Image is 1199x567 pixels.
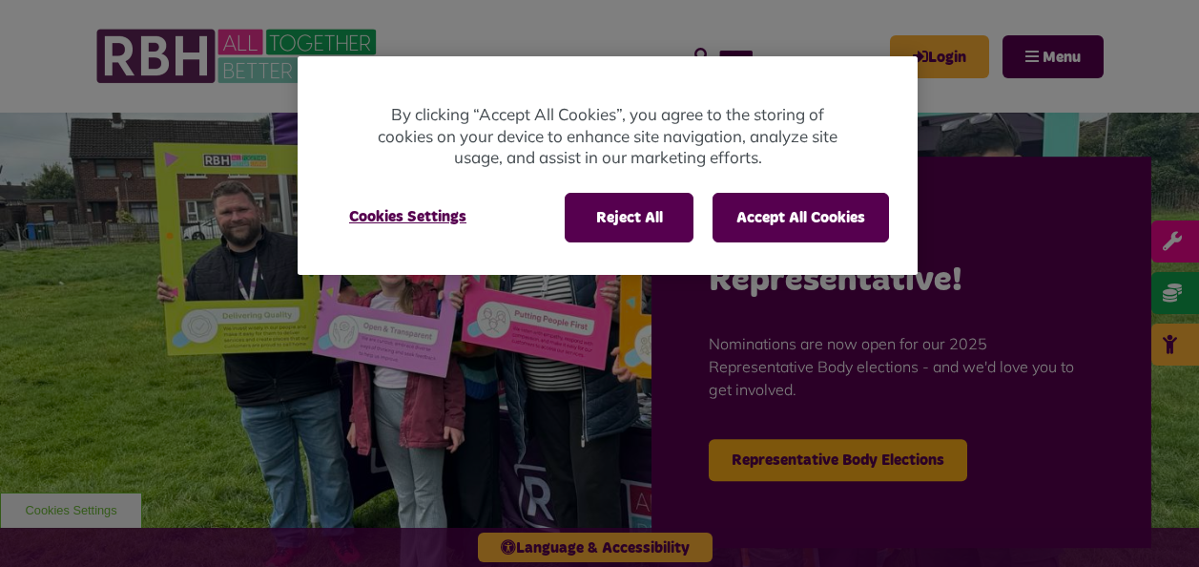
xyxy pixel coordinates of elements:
div: Cookie banner [298,56,918,275]
button: Cookies Settings [326,193,489,241]
button: Reject All [565,193,693,242]
p: By clicking “Accept All Cookies”, you agree to the storing of cookies on your device to enhance s... [374,104,841,169]
div: Privacy [298,56,918,275]
button: Accept All Cookies [713,193,889,242]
